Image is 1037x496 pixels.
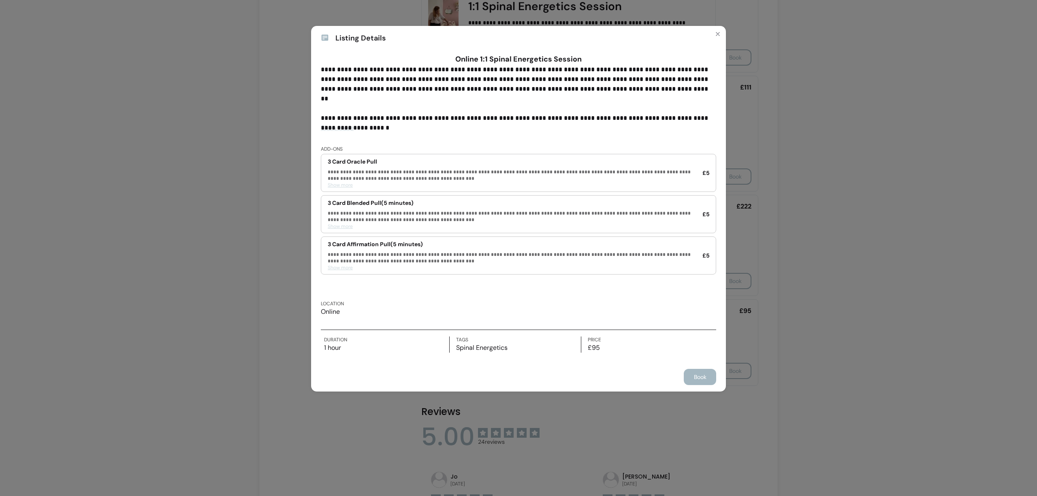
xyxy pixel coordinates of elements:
[328,158,696,166] p: 3 Card Oracle Pull
[456,336,581,343] label: Tags
[328,182,353,188] span: Show more
[702,169,710,177] p: £5
[324,336,449,343] label: Duration
[702,251,710,260] p: £5
[328,199,696,207] p: 3 Card Blended Pull (5 minutes)
[321,53,716,65] h1: Online 1:1 Spinal Energetics Session
[324,343,449,353] p: 1 hour
[321,146,716,152] label: Add-Ons
[588,336,713,343] label: Price
[328,240,696,248] p: 3 Card Affirmation Pull (5 minutes)
[456,343,581,353] p: Spinal Energetics
[328,223,353,230] span: Show more
[335,32,386,44] span: Listing Details
[321,300,344,307] label: Location
[711,28,724,40] button: Close
[328,264,353,271] span: Show more
[588,343,713,353] p: £95
[702,210,710,218] p: £5
[321,307,344,317] p: Online
[684,369,716,385] button: Book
